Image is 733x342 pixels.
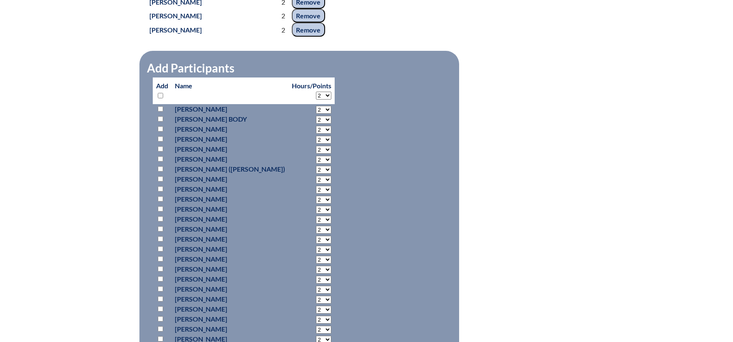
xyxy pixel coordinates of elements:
[175,214,285,224] p: [PERSON_NAME]
[146,24,205,35] a: [PERSON_NAME]
[175,244,285,254] p: [PERSON_NAME]
[175,184,285,194] p: [PERSON_NAME]
[292,9,325,23] input: Remove
[175,104,285,114] p: [PERSON_NAME]
[175,324,285,334] p: [PERSON_NAME]
[263,9,288,23] td: 2
[175,194,285,204] p: [PERSON_NAME]
[175,264,285,274] p: [PERSON_NAME]
[175,204,285,214] p: [PERSON_NAME]
[175,134,285,144] p: [PERSON_NAME]
[175,254,285,264] p: [PERSON_NAME]
[175,164,285,174] p: [PERSON_NAME] ([PERSON_NAME])
[175,124,285,134] p: [PERSON_NAME]
[175,234,285,244] p: [PERSON_NAME]
[263,22,288,37] td: 2
[175,174,285,184] p: [PERSON_NAME]
[156,81,168,101] p: Add
[292,81,331,91] p: Hours/Points
[175,294,285,304] p: [PERSON_NAME]
[175,81,285,91] p: Name
[175,284,285,294] p: [PERSON_NAME]
[175,274,285,284] p: [PERSON_NAME]
[175,314,285,324] p: [PERSON_NAME]
[175,154,285,164] p: [PERSON_NAME]
[292,22,325,37] input: Remove
[175,114,285,124] p: [PERSON_NAME] Body
[175,144,285,154] p: [PERSON_NAME]
[146,61,235,75] legend: Add Participants
[146,10,205,21] a: [PERSON_NAME]
[175,224,285,234] p: [PERSON_NAME]
[175,304,285,314] p: [PERSON_NAME]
